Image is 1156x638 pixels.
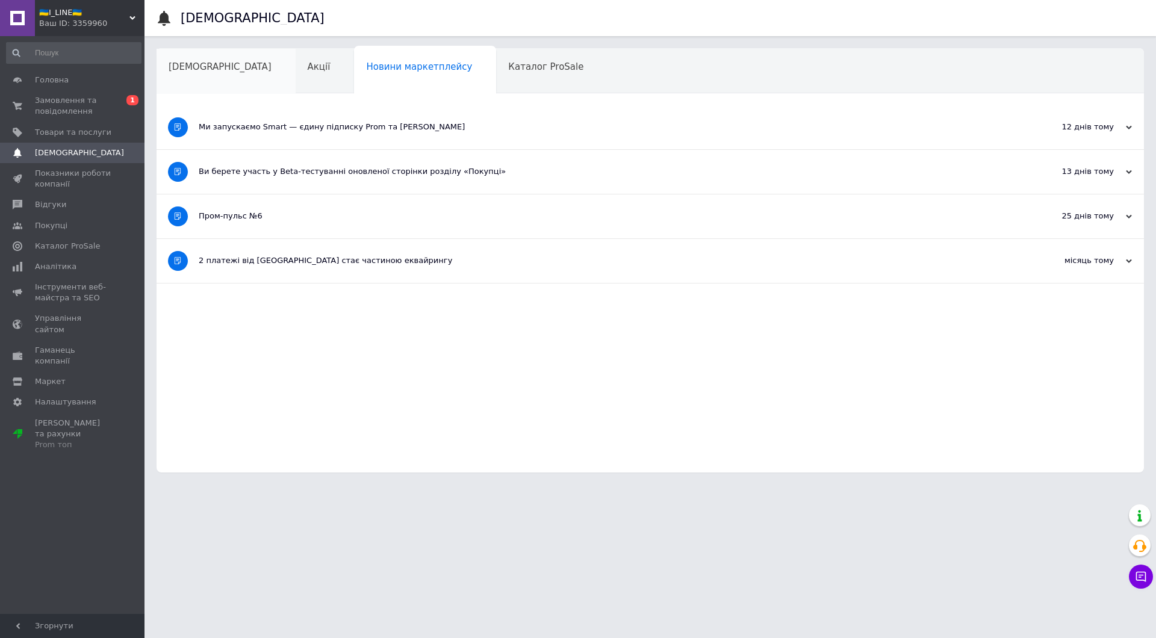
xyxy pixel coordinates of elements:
span: [PERSON_NAME] та рахунки [35,418,111,451]
span: Інструменти веб-майстра та SEO [35,282,111,303]
div: Ми запускаємо Smart — єдину підписку Prom та [PERSON_NAME] [199,122,1011,132]
div: Ви берете участь у Beta-тестуванні оновленої сторінки розділу «Покупці» [199,166,1011,177]
div: Prom топ [35,439,111,450]
span: Управління сайтом [35,313,111,335]
div: місяць тому [1011,255,1132,266]
div: Ваш ID: 3359960 [39,18,144,29]
span: Покупці [35,220,67,231]
h1: [DEMOGRAPHIC_DATA] [181,11,325,25]
div: 2 платежі від [GEOGRAPHIC_DATA] стає частиною еквайрингу [199,255,1011,266]
span: Налаштування [35,397,96,407]
span: Замовлення та повідомлення [35,95,111,117]
span: Каталог ProSale [508,61,583,72]
span: Головна [35,75,69,85]
button: Чат з покупцем [1129,565,1153,589]
div: 25 днів тому [1011,211,1132,221]
span: Маркет [35,376,66,387]
span: [DEMOGRAPHIC_DATA] [35,147,124,158]
span: [DEMOGRAPHIC_DATA] [169,61,272,72]
span: Аналітика [35,261,76,272]
div: 13 днів тому [1011,166,1132,177]
span: Відгуки [35,199,66,210]
span: Показники роботи компанії [35,168,111,190]
span: Акції [308,61,331,72]
span: Новини маркетплейсу [366,61,472,72]
span: Товари та послуги [35,127,111,138]
div: Пром-пульс №6 [199,211,1011,221]
span: Каталог ProSale [35,241,100,252]
div: 12 днів тому [1011,122,1132,132]
span: Гаманець компанії [35,345,111,367]
span: 🇺🇦I_LINE🇺🇦 [39,7,129,18]
span: 1 [126,95,138,105]
input: Пошук [6,42,141,64]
